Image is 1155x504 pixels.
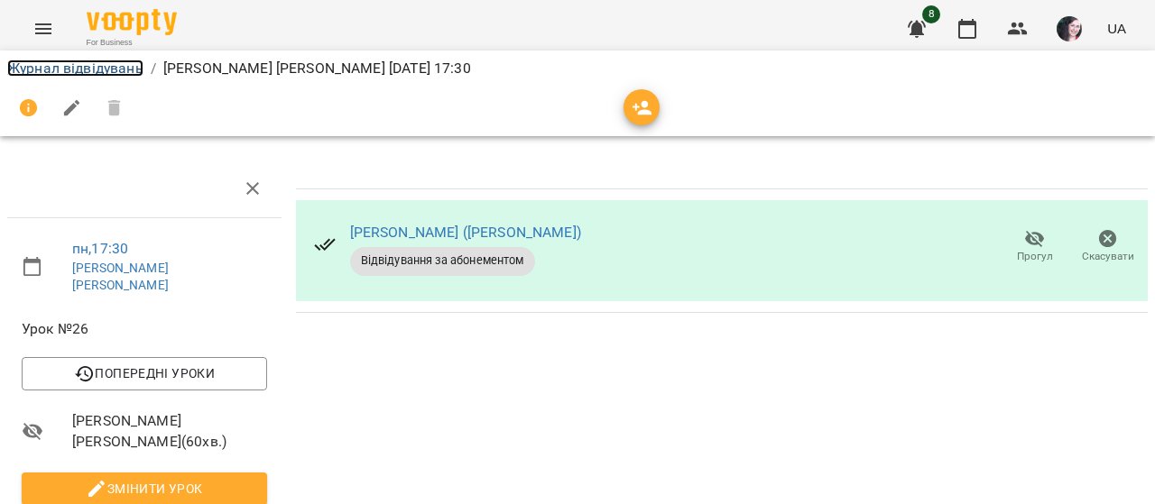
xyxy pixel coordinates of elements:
span: Прогул [1017,249,1053,264]
span: 8 [922,5,940,23]
p: [PERSON_NAME] [PERSON_NAME] [DATE] 17:30 [163,58,471,79]
span: Відвідування за абонементом [350,252,535,269]
button: Попередні уроки [22,357,267,389]
a: [PERSON_NAME] ([PERSON_NAME]) [350,224,581,241]
button: Menu [22,7,65,50]
button: Прогул [998,222,1071,272]
img: 2806701817c5ecc41609d986f83e462c.jpeg [1057,16,1082,41]
span: UA [1107,19,1126,38]
button: UA [1100,12,1133,45]
span: Попередні уроки [36,362,253,384]
span: Скасувати [1082,249,1134,264]
li: / [151,58,156,79]
a: Журнал відвідувань [7,60,143,77]
a: пн , 17:30 [72,240,128,257]
span: Змінити урок [36,478,253,499]
nav: breadcrumb [7,58,1148,79]
span: [PERSON_NAME] [PERSON_NAME] ( 60 хв. ) [72,410,267,453]
span: Урок №26 [22,318,267,340]
span: For Business [87,37,177,49]
a: [PERSON_NAME] [PERSON_NAME] [72,261,169,293]
button: Скасувати [1071,222,1144,272]
img: Voopty Logo [87,9,177,35]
